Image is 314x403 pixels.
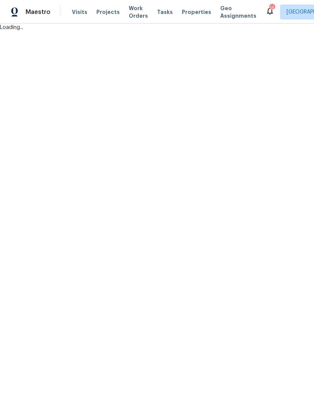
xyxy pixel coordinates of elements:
[269,5,274,12] div: 13
[129,5,148,20] span: Work Orders
[26,8,50,16] span: Maestro
[157,9,173,15] span: Tasks
[182,8,211,16] span: Properties
[72,8,87,16] span: Visits
[220,5,256,20] span: Geo Assignments
[96,8,120,16] span: Projects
